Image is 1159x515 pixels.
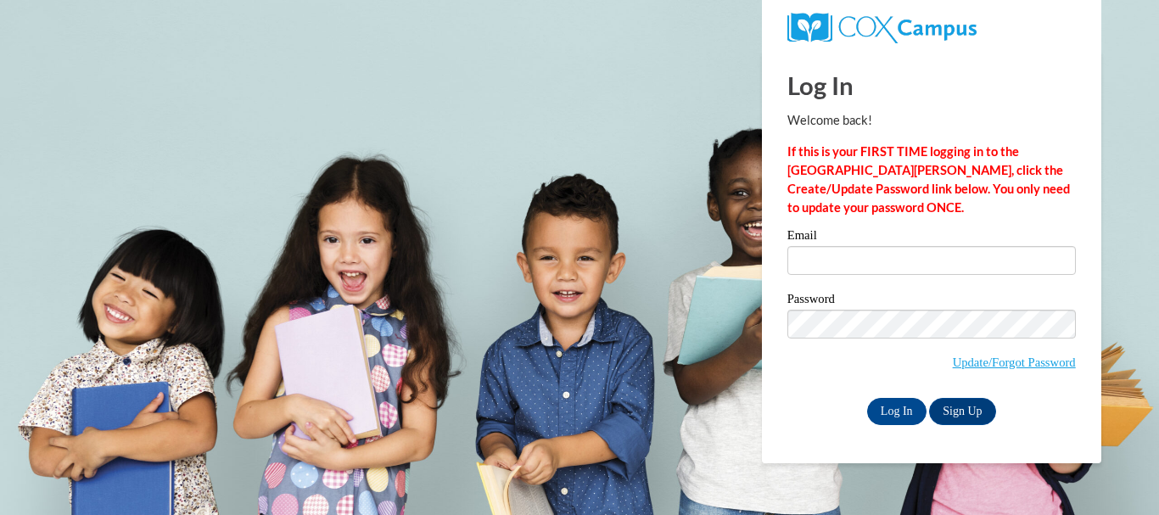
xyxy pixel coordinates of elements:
label: Email [787,229,1076,246]
img: COX Campus [787,13,977,43]
p: Welcome back! [787,111,1076,130]
h1: Log In [787,68,1076,103]
label: Password [787,293,1076,310]
strong: If this is your FIRST TIME logging in to the [GEOGRAPHIC_DATA][PERSON_NAME], click the Create/Upd... [787,144,1070,215]
a: COX Campus [787,20,977,34]
input: Log In [867,398,927,425]
a: Sign Up [929,398,995,425]
a: Update/Forgot Password [953,355,1076,369]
